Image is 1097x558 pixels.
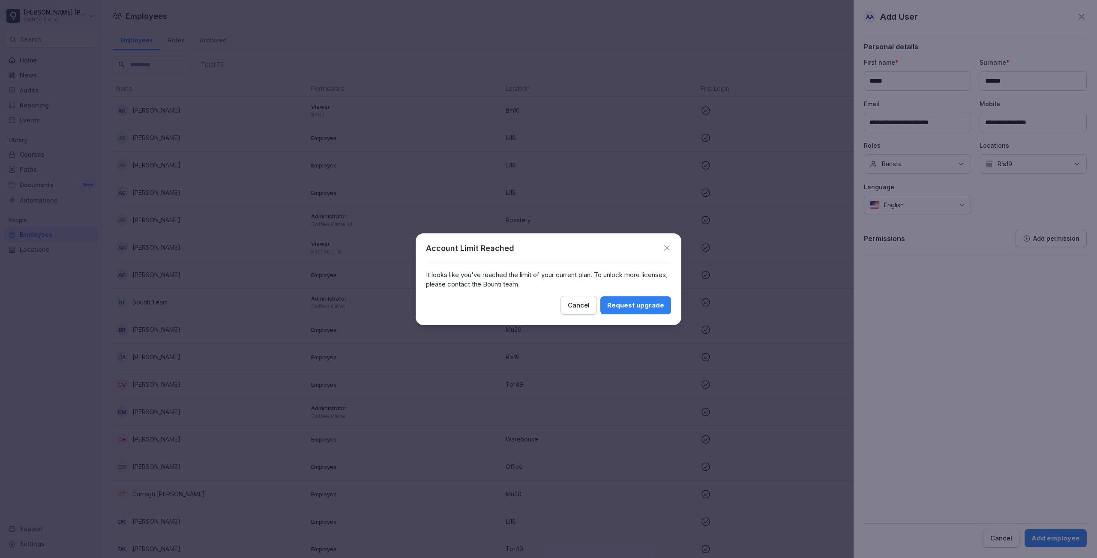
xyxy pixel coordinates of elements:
[600,296,671,314] button: Request upgrade
[426,270,671,289] p: It looks like you've reached the limit of your current plan. To unlock more licenses, please cont...
[607,301,664,310] div: Request upgrade
[568,301,590,310] div: Cancel
[426,244,514,253] p: Account Limit Reached
[560,296,597,315] button: Cancel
